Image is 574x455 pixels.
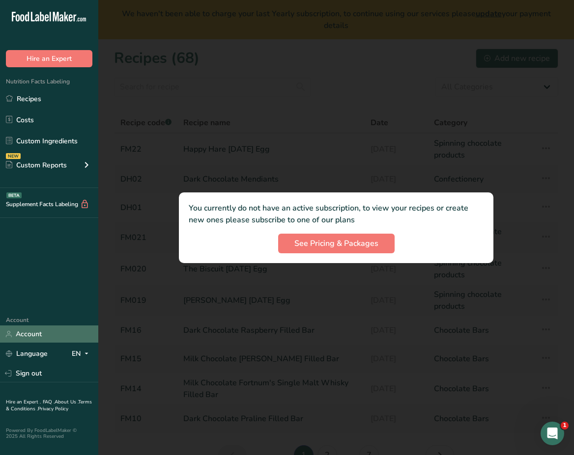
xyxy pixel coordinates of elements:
a: Hire an Expert . [6,399,41,405]
span: See Pricing & Packages [294,238,378,249]
div: NEW [6,153,21,159]
p: You currently do not have an active subscription, to view your recipes or create new ones please ... [189,202,484,226]
button: Hire an Expert [6,50,92,67]
span: 1 [561,422,569,429]
a: FAQ . [43,399,55,405]
iframe: Intercom live chat [541,422,564,445]
a: Terms & Conditions . [6,399,92,412]
button: See Pricing & Packages [278,234,395,253]
div: EN [72,348,92,360]
a: Privacy Policy [38,405,68,412]
div: Powered By FoodLabelMaker © 2025 All Rights Reserved [6,428,92,439]
div: Custom Reports [6,160,67,170]
a: Language [6,345,48,362]
div: BETA [6,192,22,198]
a: About Us . [55,399,78,405]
